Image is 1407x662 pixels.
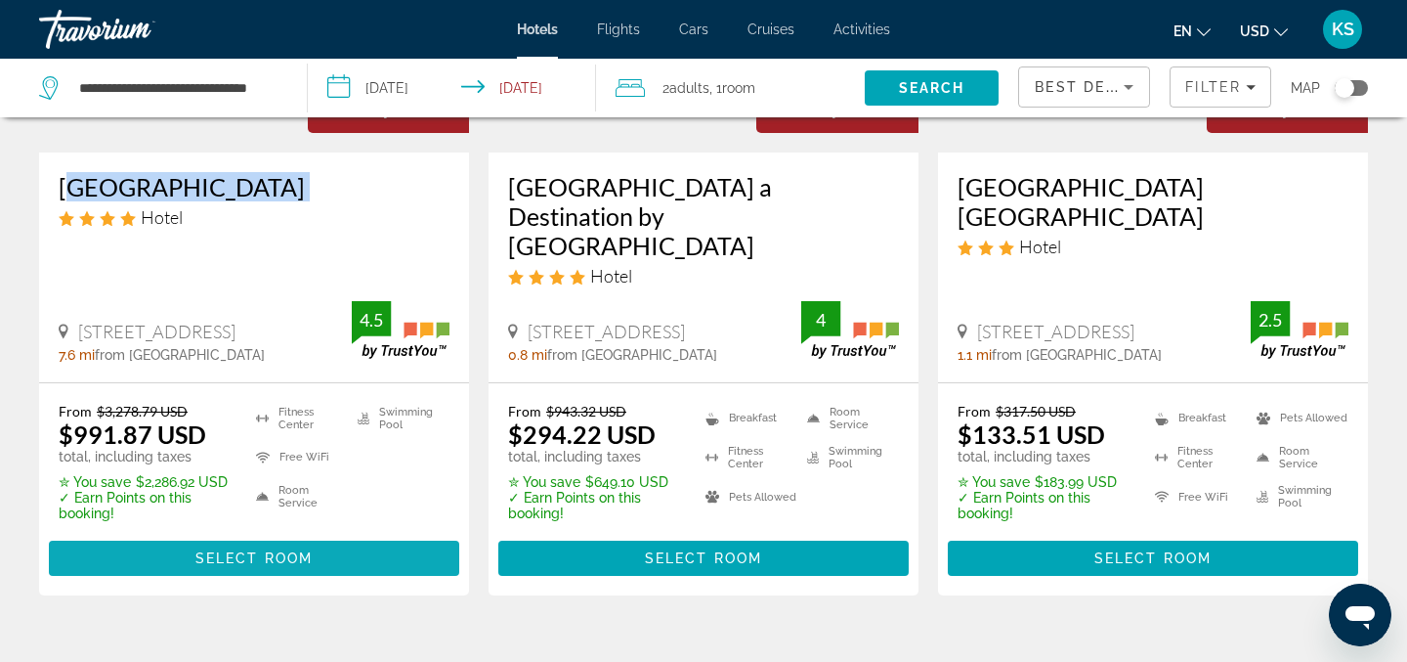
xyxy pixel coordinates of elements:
span: From [958,403,991,419]
p: total, including taxes [508,449,681,464]
span: from [GEOGRAPHIC_DATA] [95,347,265,363]
span: Room [722,80,755,96]
p: $2,286.92 USD [59,474,232,490]
span: Hotel [141,206,183,228]
div: 4 star Hotel [59,206,449,228]
p: total, including taxes [958,449,1130,464]
del: $3,278.79 USD [97,403,188,419]
div: 4.5 [352,308,391,331]
button: Filters [1170,66,1271,108]
span: KS [1332,20,1354,39]
span: from [GEOGRAPHIC_DATA] [992,347,1162,363]
div: 4 [801,308,840,331]
div: 2.5 [1251,308,1290,331]
span: 2 [662,74,709,102]
li: Room Service [1247,443,1348,472]
span: Select Room [1094,551,1212,566]
button: Select Room [948,541,1358,576]
a: Cruises [747,22,794,37]
span: 0.8 mi [508,347,547,363]
span: Activities [833,22,890,37]
li: Pets Allowed [696,482,797,511]
li: Free WiFi [246,443,348,472]
a: Hotels [517,22,558,37]
ins: $133.51 USD [958,419,1105,449]
li: Swimming Pool [1247,482,1348,511]
li: Swimming Pool [797,443,899,472]
span: Best Deals [1035,79,1136,95]
p: total, including taxes [59,449,232,464]
button: Select Room [498,541,909,576]
span: from [GEOGRAPHIC_DATA] [547,347,717,363]
img: TrustYou guest rating badge [352,301,449,359]
div: 3 star Hotel [958,236,1348,257]
span: 1.1 mi [958,347,992,363]
a: [GEOGRAPHIC_DATA] [GEOGRAPHIC_DATA] [958,172,1348,231]
a: [GEOGRAPHIC_DATA] [59,172,449,201]
span: From [508,403,541,419]
a: Select Room [948,546,1358,567]
span: ✮ You save [59,474,131,490]
button: Travelers: 2 adults, 0 children [596,59,865,117]
li: Breakfast [696,403,797,432]
input: Search hotel destination [77,73,277,103]
p: ✓ Earn Points on this booking! [958,490,1130,521]
button: Change language [1173,17,1211,45]
span: ✮ You save [508,474,580,490]
button: Change currency [1240,17,1288,45]
button: User Menu [1317,9,1368,50]
mat-select: Sort by [1035,75,1133,99]
button: Search [865,70,999,106]
a: [GEOGRAPHIC_DATA] a Destination by [GEOGRAPHIC_DATA] [508,172,899,260]
span: 7.6 mi [59,347,95,363]
a: Flights [597,22,640,37]
a: Cars [679,22,708,37]
p: $183.99 USD [958,474,1130,490]
p: ✓ Earn Points on this booking! [59,490,232,521]
span: en [1173,23,1192,39]
span: Hotel [590,265,632,287]
li: Fitness Center [246,403,348,432]
span: From [59,403,92,419]
img: TrustYou guest rating badge [1251,301,1348,359]
span: ✮ You save [958,474,1030,490]
li: Breakfast [1145,403,1247,432]
button: Select check in and out date [308,59,596,117]
del: $943.32 USD [546,403,626,419]
span: Search [899,80,965,96]
p: $649.10 USD [508,474,681,490]
ins: $294.22 USD [508,419,656,449]
a: Select Room [49,546,459,567]
span: [STREET_ADDRESS] [528,321,685,342]
button: Select Room [49,541,459,576]
a: Travorium [39,4,234,55]
span: Select Room [195,551,313,566]
span: , 1 [709,74,755,102]
span: Filter [1185,79,1241,95]
ins: $991.87 USD [59,419,206,449]
iframe: Button to launch messaging window [1329,584,1391,646]
li: Fitness Center [1145,443,1247,472]
li: Room Service [797,403,899,432]
li: Pets Allowed [1247,403,1348,432]
span: USD [1240,23,1269,39]
li: Fitness Center [696,443,797,472]
p: ✓ Earn Points on this booking! [508,490,681,521]
a: Select Room [498,546,909,567]
span: [STREET_ADDRESS] [977,321,1134,342]
li: Free WiFi [1145,482,1247,511]
div: 4 star Hotel [508,265,899,287]
span: Select Room [645,551,762,566]
img: TrustYou guest rating badge [801,301,899,359]
span: [STREET_ADDRESS] [78,321,235,342]
del: $317.50 USD [996,403,1076,419]
li: Swimming Pool [348,403,449,432]
span: Hotel [1019,236,1061,257]
span: Adults [669,80,709,96]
